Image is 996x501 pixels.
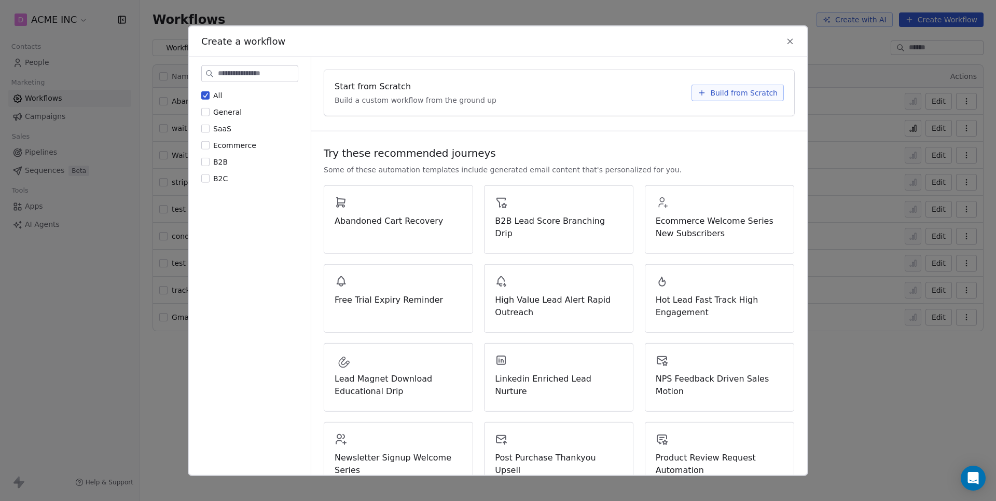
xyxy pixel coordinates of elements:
[656,214,783,239] span: Ecommerce Welcome Series New Subscribers
[324,145,496,160] span: Try these recommended journeys
[201,140,210,150] button: Ecommerce
[335,80,411,92] span: Start from Scratch
[201,156,210,167] button: B2B
[201,106,210,117] button: General
[335,372,462,397] span: Lead Magnet Download Educational Drip
[656,372,783,397] span: NPS Feedback Driven Sales Motion
[201,173,210,183] button: B2C
[324,164,682,174] span: Some of these automation templates include generated email content that's personalized for you.
[213,157,228,166] span: B2B
[495,293,622,318] span: High Value Lead Alert Rapid Outreach
[213,124,231,132] span: SaaS
[335,451,462,476] span: Newsletter Signup Welcome Series
[201,90,210,100] button: All
[495,372,622,397] span: Linkedin Enriched Lead Nurture
[213,91,222,99] span: All
[335,94,496,105] span: Build a custom workflow from the ground up
[656,293,783,318] span: Hot Lead Fast Track High Engagement
[495,214,622,239] span: B2B Lead Score Branching Drip
[335,293,462,306] span: Free Trial Expiry Reminder
[691,84,784,101] button: Build from Scratch
[201,34,285,48] span: Create a workflow
[961,466,986,491] div: Open Intercom Messenger
[335,214,462,227] span: Abandoned Cart Recovery
[213,141,256,149] span: Ecommerce
[213,174,228,182] span: B2C
[495,451,622,476] span: Post Purchase Thankyou Upsell
[201,123,210,133] button: SaaS
[710,87,778,98] span: Build from Scratch
[656,451,783,476] span: Product Review Request Automation
[213,107,242,116] span: General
